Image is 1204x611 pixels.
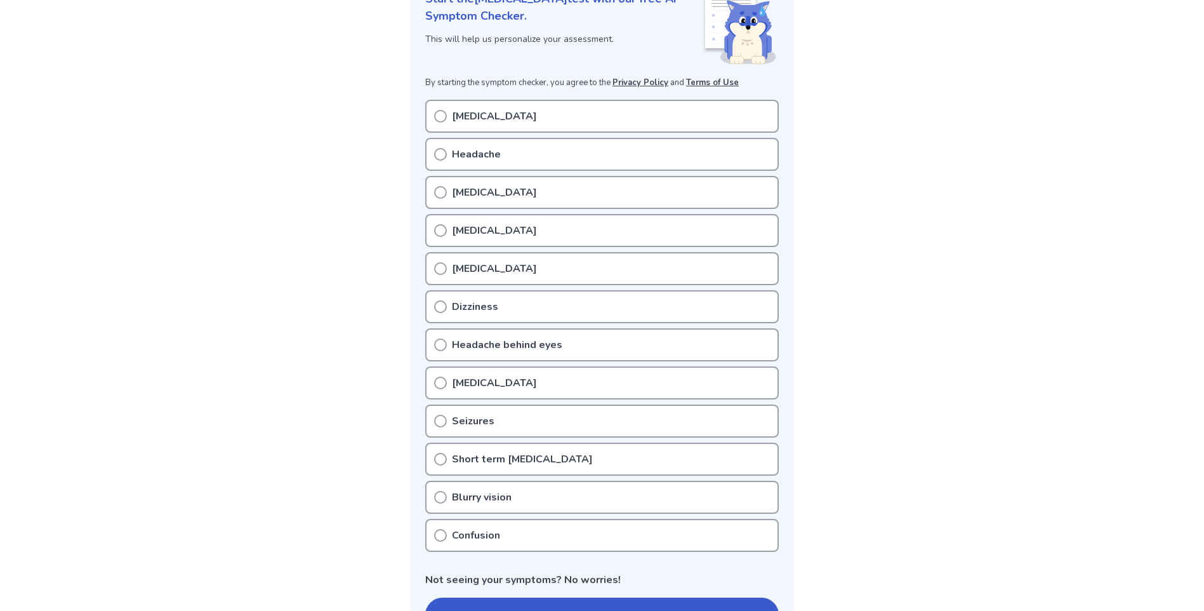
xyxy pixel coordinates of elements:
p: Not seeing your symptoms? No worries! [425,572,779,587]
p: [MEDICAL_DATA] [452,109,537,124]
p: By starting the symptom checker, you agree to the and [425,77,779,90]
p: Blurry vision [452,490,512,505]
p: [MEDICAL_DATA] [452,223,537,238]
p: Dizziness [452,299,498,314]
p: [MEDICAL_DATA] [452,375,537,391]
a: Privacy Policy [612,77,668,88]
p: [MEDICAL_DATA] [452,261,537,276]
p: Short term [MEDICAL_DATA] [452,452,593,467]
p: Headache [452,147,501,162]
p: Seizures [452,413,494,429]
p: Headache behind eyes [452,337,562,352]
p: Confusion [452,528,500,543]
a: Terms of Use [686,77,739,88]
p: This will help us personalize your assessment. [425,32,703,46]
p: [MEDICAL_DATA] [452,185,537,200]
